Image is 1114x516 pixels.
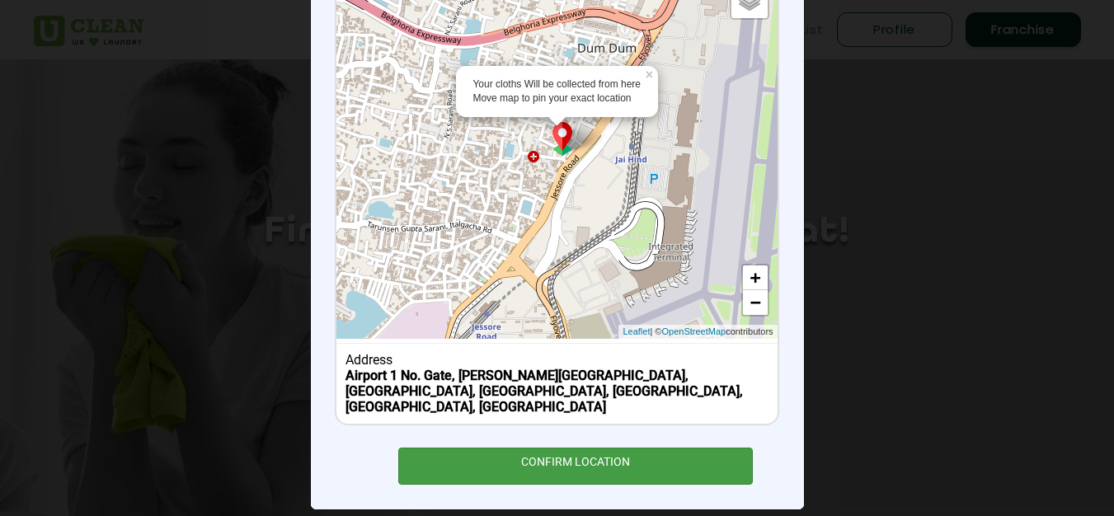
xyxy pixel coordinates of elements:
div: CONFIRM LOCATION [398,448,754,485]
div: | © contributors [618,325,777,339]
a: Zoom in [743,265,768,290]
div: Your cloths Will be collected from here Move map to pin your exact location [472,77,642,106]
a: × [643,66,658,77]
a: OpenStreetMap [661,325,726,339]
b: Airport 1 No. Gate, [PERSON_NAME][GEOGRAPHIC_DATA], [GEOGRAPHIC_DATA], [GEOGRAPHIC_DATA], [GEOGRA... [345,368,743,415]
div: Address [345,352,769,368]
a: Zoom out [743,290,768,315]
a: Leaflet [623,325,650,339]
